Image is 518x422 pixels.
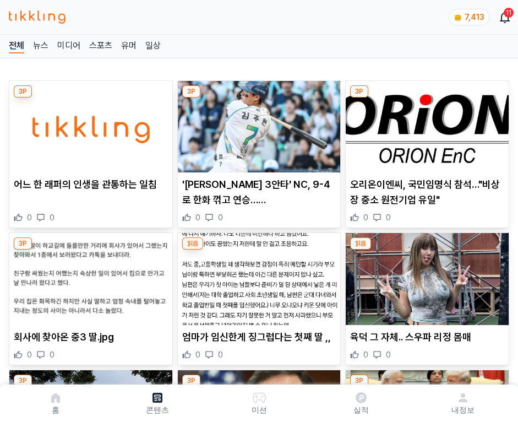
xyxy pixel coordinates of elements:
[14,177,168,192] p: 어느 한 래퍼의 인생을 관통하는 일침
[9,80,173,228] div: 3P 어느 한 래퍼의 인생을 관통하는 일침 어느 한 래퍼의 인생을 관통하는 일침 0 0
[346,81,509,172] img: 오리온이엔씨, 국민임명식 참석…"비상장 중소 원전기업 유일"
[363,212,368,223] span: 0
[465,13,484,21] span: 7,413
[218,349,223,360] span: 0
[182,237,203,250] div: 읽음
[14,85,32,98] div: 3P
[177,232,341,365] div: 읽음 엄마가 임신한게 징그럽다는 첫째 딸 ,, 엄마가 임신한게 징그럽다는 첫째 딸 ,, 0 0
[208,389,310,418] button: 미션
[353,404,369,415] p: 실적
[386,212,391,223] span: 0
[412,389,514,418] a: 내정보
[178,81,341,172] img: '김주원 3안타' NC, 9-4로 한화 꺾고 연승…김녹원, 데뷔 첫 승
[121,39,137,53] a: 유머
[57,39,80,53] a: 미디어
[386,349,391,360] span: 0
[33,39,48,53] a: 뉴스
[106,389,208,418] a: 콘텐츠
[27,349,32,360] span: 0
[350,329,504,345] p: 육덕 그 자체.. 스우파 리정 몸매
[146,404,169,415] p: 콘텐츠
[500,10,509,24] a: 11
[177,80,341,228] div: 3P '김주원 3안타' NC, 9-4로 한화 꺾고 연승…김녹원, 데뷔 첫 승 '[PERSON_NAME] 3안타' NC, 9-4로 한화 꺾고 연승…[PERSON_NAME], 데...
[451,404,475,415] p: 내정보
[350,237,371,250] div: 읽음
[9,10,66,24] img: 티끌링
[182,85,200,98] div: 3P
[50,212,54,223] span: 0
[9,39,24,53] a: 전체
[363,349,368,360] span: 0
[454,13,462,22] img: coin
[89,39,112,53] a: 스포츠
[182,375,200,387] div: 3P
[27,212,32,223] span: 0
[253,391,266,404] img: 미션
[4,389,106,418] a: 홈
[14,329,168,345] p: 회사에 찾아온 중3 딸.jpg
[14,375,32,387] div: 3P
[345,232,509,365] div: 읽음 육덕 그 자체.. 스우파 리정 몸매 육덕 그 자체.. 스우파 리정 몸매 0 0
[178,233,341,324] img: 엄마가 임신한게 징그럽다는 첫째 딸 ,,
[50,349,54,360] span: 0
[9,232,173,365] div: 3P 회사에 찾아온 중3 딸.jpg 회사에 찾아온 중3 딸.jpg 0 0
[504,8,514,18] div: 11
[52,404,59,415] p: 홈
[9,233,172,324] img: 회사에 찾아온 중3 딸.jpg
[449,9,487,25] a: coin 7,413
[195,349,200,360] span: 0
[350,177,504,208] p: 오리온이엔씨, 국민임명식 참석…"비상장 중소 원전기업 유일"
[350,85,368,98] div: 3P
[218,212,223,223] span: 0
[182,177,336,208] p: '[PERSON_NAME] 3안타' NC, 9-4로 한화 꺾고 연승…[PERSON_NAME], 데뷔 첫 승
[195,212,200,223] span: 0
[182,329,336,345] p: 엄마가 임신한게 징그럽다는 첫째 딸 ,,
[346,233,509,324] img: 육덕 그 자체.. 스우파 리정 몸매
[14,237,32,250] div: 3P
[145,39,161,53] a: 일상
[9,81,172,172] img: 어느 한 래퍼의 인생을 관통하는 일침
[310,389,412,418] a: 실적
[350,375,368,387] div: 3P
[345,80,509,228] div: 3P 오리온이엔씨, 국민임명식 참석…"비상장 중소 원전기업 유일" 오리온이엔씨, 국민임명식 참석…"비상장 중소 원전기업 유일" 0 0
[252,404,267,415] p: 미션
